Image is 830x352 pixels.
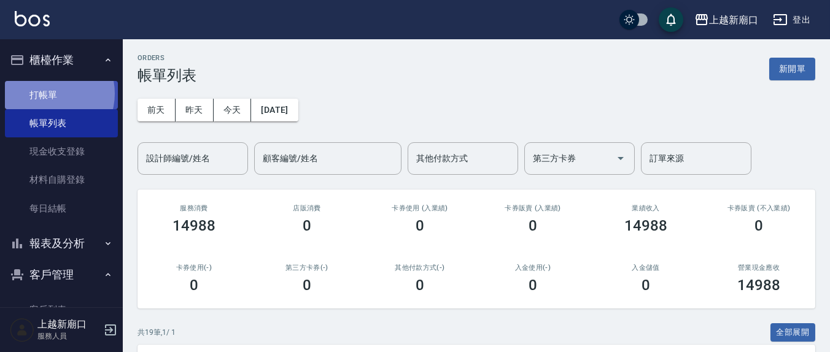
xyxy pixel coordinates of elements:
[138,327,176,338] p: 共 19 筆, 1 / 1
[717,264,801,272] h2: 營業現金應收
[491,264,575,272] h2: 入金使用(-)
[265,204,349,212] h2: 店販消費
[416,277,424,294] h3: 0
[378,264,462,272] h2: 其他付款方式(-)
[604,204,688,212] h2: 業績收入
[176,99,214,121] button: 昨天
[659,7,683,32] button: save
[15,11,50,26] img: Logo
[190,277,198,294] h3: 0
[529,217,537,234] h3: 0
[604,264,688,272] h2: 入金儲值
[768,9,815,31] button: 登出
[769,58,815,80] button: 新開單
[416,217,424,234] h3: 0
[214,99,252,121] button: 今天
[611,148,630,168] button: Open
[251,99,298,121] button: [DATE]
[152,264,236,272] h2: 卡券使用(-)
[754,217,763,234] h3: 0
[529,277,537,294] h3: 0
[303,277,311,294] h3: 0
[642,277,650,294] h3: 0
[717,204,801,212] h2: 卡券販賣 (不入業績)
[491,204,575,212] h2: 卡券販賣 (入業績)
[138,67,196,84] h3: 帳單列表
[5,296,118,324] a: 客戶列表
[689,7,763,33] button: 上越新廟口
[769,63,815,74] a: 新開單
[378,204,462,212] h2: 卡券使用 (入業績)
[5,81,118,109] a: 打帳單
[152,204,236,212] h3: 服務消費
[5,228,118,259] button: 報表及分析
[303,217,311,234] h3: 0
[770,323,816,342] button: 全部展開
[138,54,196,62] h2: ORDERS
[5,109,118,137] a: 帳單列表
[37,318,100,331] h5: 上越新廟口
[709,12,758,28] div: 上越新廟口
[10,318,34,342] img: Person
[5,44,118,76] button: 櫃檯作業
[265,264,349,272] h2: 第三方卡券(-)
[737,277,780,294] h3: 14988
[37,331,100,342] p: 服務人員
[5,166,118,194] a: 材料自購登錄
[5,194,118,223] a: 每日結帳
[138,99,176,121] button: 前天
[624,217,667,234] h3: 14988
[173,217,215,234] h3: 14988
[5,259,118,291] button: 客戶管理
[5,137,118,166] a: 現金收支登錄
